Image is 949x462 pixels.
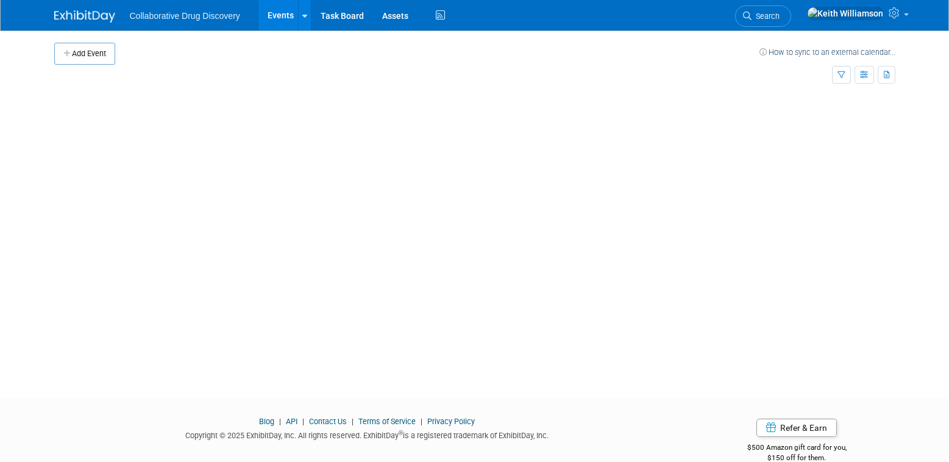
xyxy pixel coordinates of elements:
[759,48,895,57] a: How to sync to an external calendar...
[735,5,791,27] a: Search
[358,417,416,426] a: Terms of Service
[299,417,307,426] span: |
[259,417,274,426] a: Blog
[286,417,297,426] a: API
[418,417,425,426] span: |
[807,7,884,20] img: Keith Williamson
[54,427,681,441] div: Copyright © 2025 ExhibitDay, Inc. All rights reserved. ExhibitDay is a registered trademark of Ex...
[399,430,403,436] sup: ®
[752,12,780,21] span: Search
[54,10,115,23] img: ExhibitDay
[756,419,837,437] a: Refer & Earn
[130,11,240,21] span: Collaborative Drug Discovery
[276,417,284,426] span: |
[427,417,475,426] a: Privacy Policy
[309,417,347,426] a: Contact Us
[349,417,357,426] span: |
[54,43,115,65] button: Add Event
